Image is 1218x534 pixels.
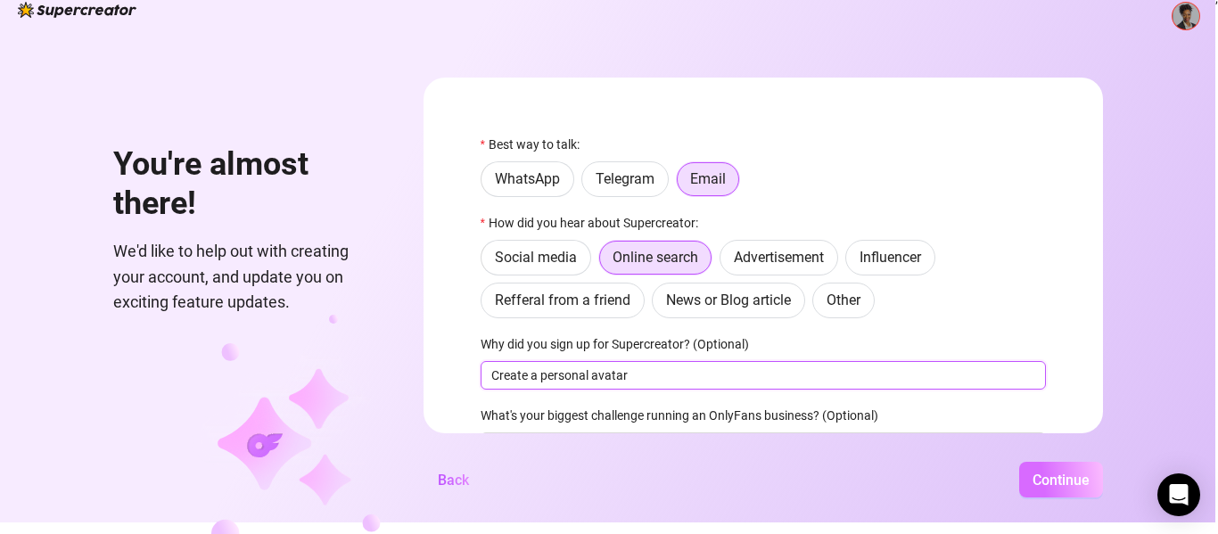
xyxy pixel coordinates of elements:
[1033,472,1090,489] span: Continue
[481,406,890,425] label: What's your biggest challenge running an OnlyFans business? (Optional)
[495,249,577,266] span: Social media
[1173,3,1199,29] img: ACg8ocLzP9o5i02KfIbJWEKKpSlvEf9Oj6bgbhOmjLaKtnxGFpw1z41nHA=s96-c
[113,145,381,223] h1: You're almost there!
[18,2,136,18] img: logo
[666,292,791,308] span: News or Blog article
[860,249,921,266] span: Influencer
[495,292,630,308] span: Refferal from a friend
[424,462,483,497] button: Back
[481,135,591,154] label: Best way to talk:
[613,249,698,266] span: Online search
[481,361,1046,390] input: Why did you sign up for Supercreator? (Optional)
[495,170,560,187] span: WhatsApp
[690,170,726,187] span: Email
[596,170,654,187] span: Telegram
[113,239,381,315] span: We'd like to help out with creating your account, and update you on exciting feature updates.
[827,292,860,308] span: Other
[481,213,710,233] label: How did you hear about Supercreator:
[481,334,761,354] label: Why did you sign up for Supercreator? (Optional)
[1157,473,1200,516] div: Open Intercom Messenger
[481,432,1046,461] input: What's your biggest challenge running an OnlyFans business? (Optional)
[734,249,824,266] span: Advertisement
[438,472,469,489] span: Back
[1019,462,1103,497] button: Continue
